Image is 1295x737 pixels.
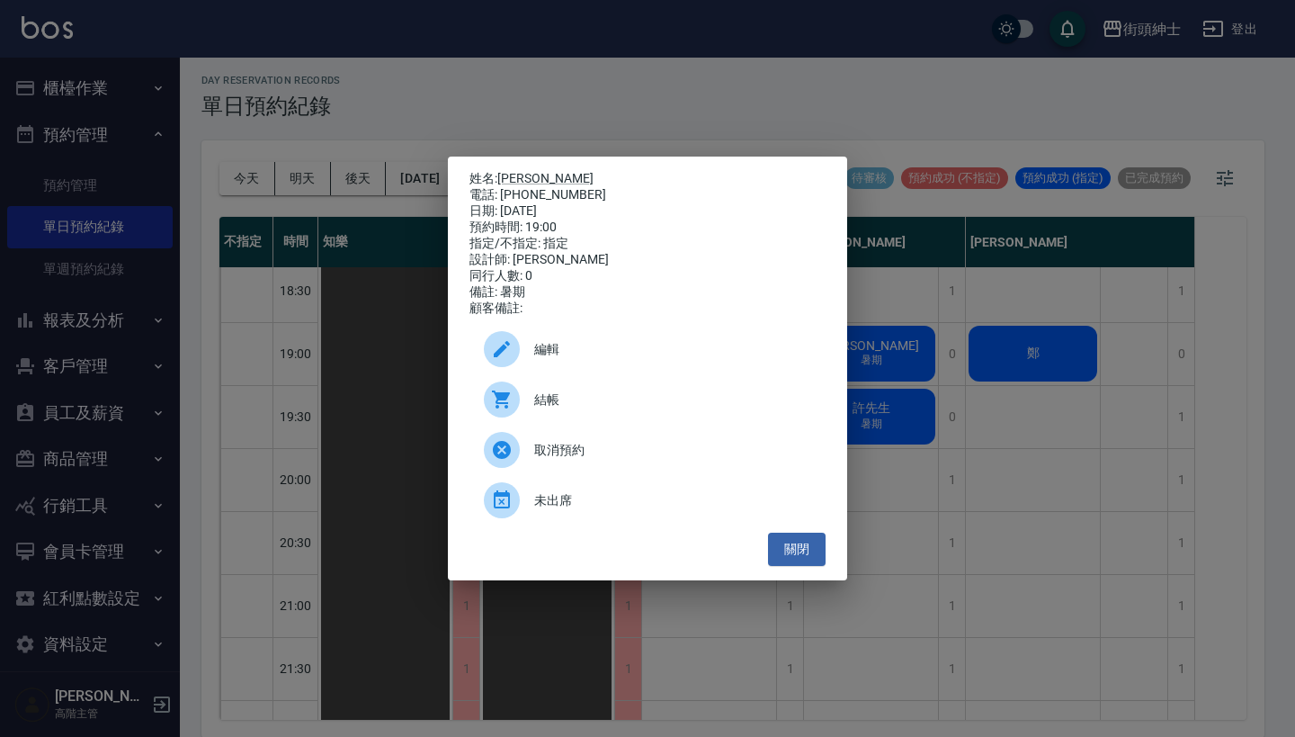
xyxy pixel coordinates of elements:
div: 日期: [DATE] [469,203,826,220]
div: 同行人數: 0 [469,268,826,284]
span: 取消預約 [534,441,811,460]
div: 預約時間: 19:00 [469,220,826,236]
a: [PERSON_NAME] [497,171,594,185]
div: 設計師: [PERSON_NAME] [469,252,826,268]
span: 未出席 [534,491,811,510]
a: 結帳 [469,374,826,425]
div: 未出席 [469,475,826,526]
div: 電話: [PHONE_NUMBER] [469,187,826,203]
p: 姓名: [469,171,826,187]
span: 編輯 [534,340,811,359]
div: 指定/不指定: 指定 [469,236,826,252]
span: 結帳 [534,391,811,409]
div: 顧客備註: [469,301,826,317]
div: 備註: 暑期 [469,284,826,301]
div: 編輯 [469,324,826,374]
div: 取消預約 [469,425,826,475]
button: 關閉 [768,533,826,566]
